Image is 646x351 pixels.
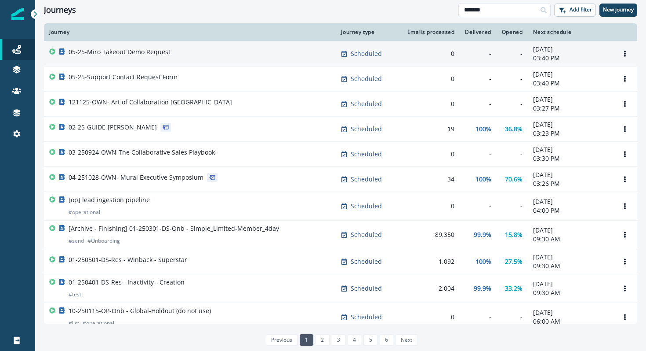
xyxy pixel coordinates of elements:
[44,91,637,116] a: 121125-OWN- Art of Collaboration [GEOGRAPHIC_DATA]Scheduled0--[DATE]03:27 PMOptions
[618,72,632,85] button: Options
[44,5,76,15] h1: Journeys
[405,49,455,58] div: 0
[396,334,417,346] a: Next page
[405,150,455,159] div: 0
[465,100,491,108] div: -
[505,175,523,184] p: 70.6%
[44,192,637,220] a: [op] lead ingestion pipeline#operationalScheduled0--[DATE]04:00 PMOptions
[570,7,592,13] p: Add filter
[405,257,455,266] div: 1,092
[69,173,203,182] p: 04-251028-OWN- Mural Executive Symposium
[69,48,171,56] p: 05-25-Miro Takeout Demo Request
[533,129,607,138] p: 03:23 PM
[44,303,637,331] a: 10-250115-OP-Onb - Global-Holdout (do not use)#list#operationalScheduled0--[DATE]06:00 AMOptions
[502,150,523,159] div: -
[44,66,637,91] a: 05-25-Support Contact Request FormScheduled0--[DATE]03:40 PMOptions
[533,95,607,104] p: [DATE]
[475,257,491,266] p: 100%
[351,150,382,159] p: Scheduled
[465,313,491,321] div: -
[475,125,491,133] p: 100%
[533,29,607,36] div: Next schedule
[11,8,24,20] img: Inflection
[502,202,523,211] div: -
[618,200,632,213] button: Options
[618,47,632,60] button: Options
[533,45,607,54] p: [DATE]
[533,280,607,288] p: [DATE]
[69,208,100,217] p: # operational
[44,274,637,303] a: 01-250401-DS-Res - Inactivity - Creation#testScheduled2,00499.9%33.2%[DATE]09:30 AMOptions
[465,49,491,58] div: -
[405,284,455,293] div: 2,004
[44,116,637,141] a: 02-25-GUIDE-[PERSON_NAME]Scheduled19100%36.8%[DATE]03:23 PMOptions
[405,202,455,211] div: 0
[69,73,178,81] p: 05-25-Support Contact Request Form
[351,100,382,108] p: Scheduled
[533,54,607,63] p: 03:40 PM
[69,148,215,157] p: 03-250924-OWN-The Collaborative Sales Playbook
[405,74,455,83] div: 0
[505,230,523,239] p: 15.8%
[502,49,523,58] div: -
[405,29,455,36] div: Emails processed
[69,196,150,204] p: [op] lead ingestion pipeline
[69,255,187,264] p: 01-250501-DS-Res - Winback - Superstar
[474,230,491,239] p: 99.9%
[380,334,393,346] a: Page 6
[351,175,382,184] p: Scheduled
[505,125,523,133] p: 36.8%
[533,288,607,297] p: 09:30 AM
[341,29,394,36] div: Journey type
[69,307,211,315] p: 10-250115-OP-Onb - Global-Holdout (do not use)
[502,313,523,321] div: -
[618,282,632,295] button: Options
[348,334,361,346] a: Page 4
[87,236,120,245] p: # Onboarding
[264,334,418,346] ul: Pagination
[405,230,455,239] div: 89,350
[533,145,607,154] p: [DATE]
[465,29,491,36] div: Delivered
[533,170,607,179] p: [DATE]
[533,317,607,326] p: 06:00 AM
[44,41,637,66] a: 05-25-Miro Takeout Demo RequestScheduled0--[DATE]03:40 PMOptions
[405,100,455,108] div: 0
[505,257,523,266] p: 27.5%
[533,235,607,244] p: 09:30 AM
[502,29,523,36] div: Opened
[618,228,632,241] button: Options
[69,123,157,132] p: 02-25-GUIDE-[PERSON_NAME]
[69,319,79,328] p: # list
[465,202,491,211] div: -
[502,100,523,108] div: -
[465,74,491,83] div: -
[44,166,637,192] a: 04-251028-OWN- Mural Executive SymposiumScheduled34100%70.6%[DATE]03:26 PMOptions
[332,334,345,346] a: Page 3
[533,179,607,188] p: 03:26 PM
[351,257,382,266] p: Scheduled
[502,74,523,83] div: -
[554,4,596,17] button: Add filter
[533,253,607,262] p: [DATE]
[603,7,634,13] p: New journey
[69,290,81,299] p: # test
[533,197,607,206] p: [DATE]
[405,313,455,321] div: 0
[618,173,632,186] button: Options
[599,4,637,17] button: New journey
[618,310,632,324] button: Options
[533,104,607,113] p: 03:27 PM
[300,334,313,346] a: Page 1 is your current page
[69,236,84,245] p: # send
[618,148,632,161] button: Options
[69,278,185,287] p: 01-250401-DS-Res - Inactivity - Creation
[533,120,607,129] p: [DATE]
[533,154,607,163] p: 03:30 PM
[618,122,632,136] button: Options
[44,141,637,166] a: 03-250924-OWN-The Collaborative Sales PlaybookScheduled0--[DATE]03:30 PMOptions
[474,284,491,293] p: 99.9%
[351,313,382,321] p: Scheduled
[83,319,114,328] p: # operational
[69,224,279,233] p: [Archive - Finishing] 01-250301-DS-Onb - Simple_Limited-Member_4day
